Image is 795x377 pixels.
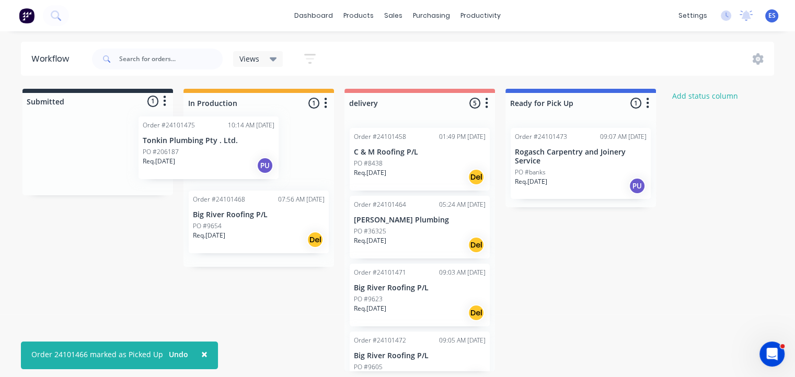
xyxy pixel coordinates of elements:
[510,98,613,109] input: Enter column name…
[289,8,338,23] a: dashboard
[338,8,379,23] div: products
[349,98,452,109] input: Enter column name…
[191,341,218,367] button: Close
[469,98,480,109] span: 5
[31,53,74,65] div: Workflow
[119,49,223,69] input: Search for orders...
[19,8,34,23] img: Factory
[759,341,785,367] iframe: Intercom live chat
[308,98,319,109] span: 1
[379,8,408,23] div: sales
[666,89,743,103] button: Add status column
[673,8,712,23] div: settings
[239,53,259,64] span: Views
[163,347,194,362] button: Undo
[455,8,506,23] div: productivity
[25,96,64,107] div: Submitted
[188,98,291,109] input: Enter column name…
[768,11,776,20] span: ES
[630,98,641,109] span: 1
[31,349,163,360] div: Order 24101466 marked as Picked Up
[408,8,455,23] div: purchasing
[201,347,208,361] span: ×
[147,96,158,107] span: 1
